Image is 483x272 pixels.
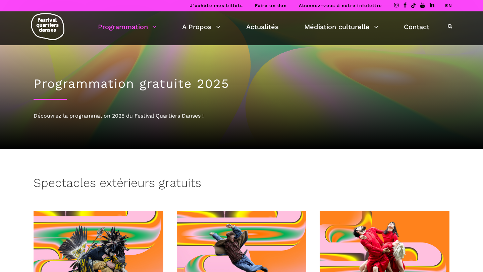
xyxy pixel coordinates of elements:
h3: Spectacles extérieurs gratuits [34,176,201,193]
a: Programmation [98,21,157,32]
a: Faire un don [255,3,287,8]
h1: Programmation gratuite 2025 [34,76,449,91]
a: Contact [404,21,429,32]
div: Découvrez la programmation 2025 du Festival Quartiers Danses ! [34,112,449,120]
a: EN [445,3,452,8]
a: Médiation culturelle [304,21,378,32]
a: J’achète mes billets [190,3,243,8]
img: logo-fqd-med [31,13,64,40]
a: Abonnez-vous à notre infolettre [299,3,382,8]
a: Actualités [246,21,279,32]
a: A Propos [182,21,220,32]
